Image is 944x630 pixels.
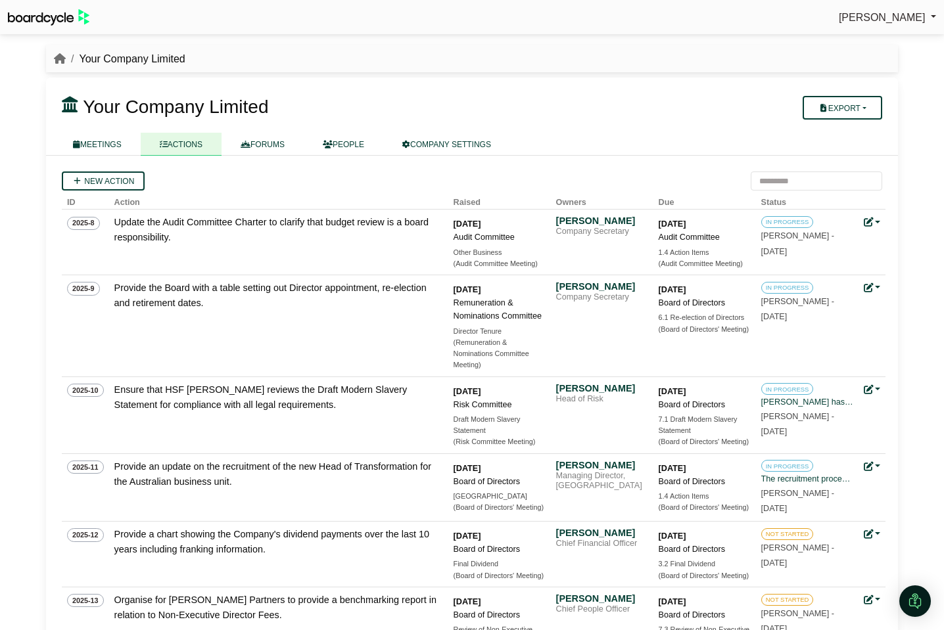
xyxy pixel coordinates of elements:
[659,283,751,296] div: [DATE]
[454,414,546,437] div: Draft Modern Slavery Statement
[8,9,89,26] img: BoardcycleBlackGreen-aaafeed430059cb809a45853b8cf6d952af9d84e6e89e1f1685b34bfd5cb7d64.svg
[454,491,546,502] div: [GEOGRAPHIC_DATA]
[556,471,648,491] div: Managing Director, [GEOGRAPHIC_DATA]
[659,217,751,231] div: [DATE]
[556,394,648,405] div: Head of Risk
[659,312,751,335] a: 6.1 Re-election of Directors (Board of Directors' Meeting)
[114,459,443,489] div: Provide an update on the recruitment of the new Head of Transformation for the Australian busines...
[222,133,304,156] a: FORUMS
[659,247,751,258] div: 1.4 Action Items
[454,326,546,337] div: Director Tenure
[556,527,648,549] a: [PERSON_NAME] Chief Financial Officer
[454,258,546,269] div: (Audit Committee Meeting)
[659,475,751,488] div: Board of Directors
[761,282,814,294] span: IN PROGRESS
[62,191,109,210] th: ID
[761,216,814,228] span: IN PROGRESS
[659,570,751,581] div: (Board of Directors' Meeting)
[454,414,546,448] a: Draft Modern Slavery Statement (Risk Committee Meeting)
[141,133,222,156] a: ACTIONS
[114,281,443,311] div: Provide the Board with a table setting out Director appointment, re-election and retirement dates.
[803,96,882,120] button: Export
[556,382,648,405] a: [PERSON_NAME] Head of Risk
[114,593,443,623] div: Organise for [PERSON_NAME] Partners to provide a benchmarking report in relation to Non-Executive...
[761,459,853,513] a: IN PROGRESS The recruitment process is well progressed with a shortlist of candidates to be inter...
[659,296,751,309] div: Board of Directors
[454,326,546,371] a: Director Tenure (Remuneration & Nominations Committee Meeting)
[659,398,751,411] div: Board of Directors
[653,191,756,210] th: Due
[67,461,104,474] span: 2025-11
[659,608,751,621] div: Board of Directors
[659,324,751,335] div: (Board of Directors' Meeting)
[761,215,853,256] a: IN PROGRESS [PERSON_NAME] -[DATE]
[67,594,104,607] span: 2025-13
[659,543,751,556] div: Board of Directors
[66,51,185,68] li: Your Company Limited
[454,608,546,621] div: Board of Directors
[659,231,751,244] div: Audit Committee
[62,171,145,191] a: New action
[454,385,546,398] div: [DATE]
[556,593,648,604] div: [PERSON_NAME]
[454,475,546,488] div: Board of Directors
[304,133,383,156] a: PEOPLE
[761,383,814,395] span: IN PROGRESS
[114,215,443,245] div: Update the Audit Committee Charter to clarify that budget review is a board responsibility.
[454,247,546,270] a: Other Business (Audit Committee Meeting)
[761,472,853,485] div: The recruitment process is well progressed with a shortlist of candidates to be interviewed in ea...
[761,527,853,568] a: NOT STARTED [PERSON_NAME] -[DATE]
[556,527,648,539] div: [PERSON_NAME]
[454,502,546,513] div: (Board of Directors' Meeting)
[114,527,443,557] div: Provide a chart showing the Company's dividend payments over the last 10 years including franking...
[556,215,648,237] a: [PERSON_NAME] Company Secretary
[54,133,141,156] a: MEETINGS
[383,133,510,156] a: COMPANY SETTINGS
[454,217,546,231] div: [DATE]
[659,558,751,570] div: 3.2 Final Dividend
[761,543,834,568] small: [PERSON_NAME] -
[761,427,788,436] span: [DATE]
[83,97,268,117] span: Your Company Limited
[659,462,751,475] div: [DATE]
[556,215,648,227] div: [PERSON_NAME]
[659,258,751,269] div: (Audit Committee Meeting)
[551,191,653,210] th: Owners
[659,491,751,502] div: 1.4 Action Items
[839,9,936,26] a: [PERSON_NAME]
[556,281,648,303] a: [PERSON_NAME] Company Secretary
[761,489,834,513] small: [PERSON_NAME] -
[454,570,546,581] div: (Board of Directors' Meeting)
[556,593,648,615] a: [PERSON_NAME] Chief People Officer
[454,558,546,581] a: Final Dividend (Board of Directors' Meeting)
[454,398,546,411] div: Risk Committee
[556,604,648,615] div: Chief People Officer
[899,585,931,617] div: Open Intercom Messenger
[67,528,104,541] span: 2025-12
[454,231,546,244] div: Audit Committee
[659,312,751,323] div: 6.1 Re-election of Directors
[761,395,853,409] div: [PERSON_NAME] has been instructed and is currently reviewing the Modern Slavery Statement.
[454,337,546,371] div: (Remuneration & Nominations Committee Meeting)
[761,460,814,472] span: IN PROGRESS
[659,414,751,448] a: 7.1 Draft Modern Slavery Statement (Board of Directors' Meeting)
[109,191,448,210] th: Action
[659,491,751,514] a: 1.4 Action Items (Board of Directors' Meeting)
[556,539,648,549] div: Chief Financial Officer
[659,502,751,513] div: (Board of Directors' Meeting)
[659,247,751,270] a: 1.4 Action Items (Audit Committee Meeting)
[761,504,788,513] span: [DATE]
[556,459,648,471] div: [PERSON_NAME]
[761,412,834,436] small: [PERSON_NAME] -
[454,436,546,447] div: (Risk Committee Meeting)
[839,12,926,23] span: [PERSON_NAME]
[761,594,814,606] span: NOT STARTED
[659,558,751,581] a: 3.2 Final Dividend (Board of Directors' Meeting)
[761,297,834,321] small: [PERSON_NAME] -
[556,459,648,491] a: [PERSON_NAME] Managing Director, [GEOGRAPHIC_DATA]
[67,384,104,397] span: 2025-10
[761,247,788,256] span: [DATE]
[448,191,551,210] th: Raised
[114,382,443,413] div: Ensure that HSF [PERSON_NAME] reviews the Draft Modern Slavery Statement for compliance with all ...
[454,491,546,514] a: [GEOGRAPHIC_DATA] (Board of Directors' Meeting)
